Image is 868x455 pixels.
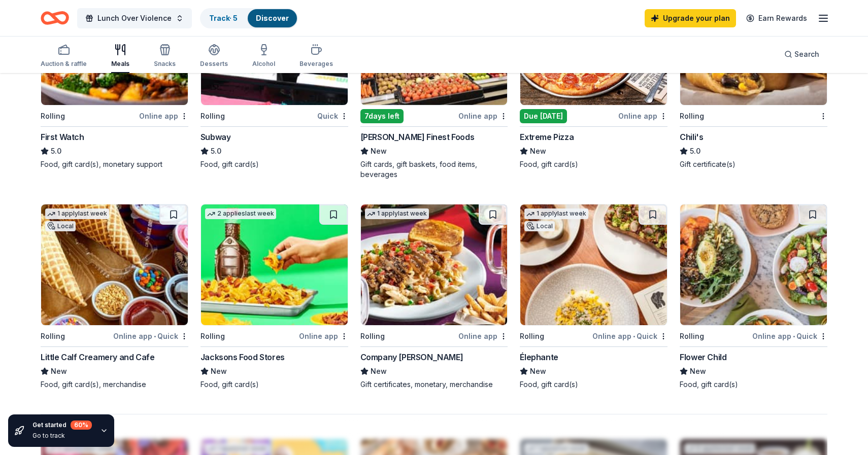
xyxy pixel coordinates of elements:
span: 5.0 [51,145,61,157]
button: Auction & raffle [41,40,87,73]
div: Food, gift card(s), merchandise [41,379,188,390]
div: Jacksons Food Stores [201,351,285,363]
div: Flower Child [680,351,726,363]
div: Due [DATE] [520,109,567,123]
span: New [51,365,67,377]
div: Online app [458,110,508,122]
a: Image for Flower ChildRollingOnline app•QuickFlower ChildNewFood, gift card(s) [680,204,827,390]
span: New [690,365,706,377]
span: Search [794,48,819,60]
button: Meals [111,40,129,73]
div: Food, gift card(s), monetary support [41,159,188,169]
div: Quick [317,110,348,122]
div: 1 apply last week [365,208,429,219]
button: Track· 5Discover [200,8,298,28]
div: Online app [458,330,508,342]
div: Food, gift card(s) [680,379,827,390]
div: Food, gift card(s) [201,159,348,169]
div: Food, gift card(s) [201,379,348,390]
img: Image for Jacksons Food Stores [201,204,348,325]
div: Rolling [680,330,704,342]
button: Lunch Over Violence [77,8,192,28]
a: Discover [256,14,289,22]
div: Online app Quick [752,330,827,342]
a: Home [41,6,69,30]
a: Image for Élephante1 applylast weekLocalRollingOnline app•QuickÉlephanteNewFood, gift card(s) [520,204,667,390]
img: Image for Flower Child [680,204,827,325]
div: Chili's [680,131,703,143]
button: Alcohol [252,40,275,73]
a: Image for Company Brinker1 applylast weekRollingOnline appCompany [PERSON_NAME]NewGift certificat... [360,204,508,390]
div: Food, gift card(s) [520,379,667,390]
button: Beverages [299,40,333,73]
img: Image for Élephante [520,204,667,325]
div: 1 apply last week [524,208,588,219]
div: Gift certificate(s) [680,159,827,169]
a: Track· 5 [209,14,238,22]
div: Rolling [41,330,65,342]
div: Online app [618,110,667,122]
div: First Watch [41,131,84,143]
a: Upgrade your plan [645,9,736,27]
span: Lunch Over Violence [97,12,172,24]
div: Online app [299,330,348,342]
a: Image for Little Calf Creamery and Cafe1 applylast weekLocalRollingOnline app•QuickLittle Calf Cr... [41,204,188,390]
button: Search [776,44,827,64]
div: Local [45,221,76,231]
div: Meals [111,60,129,68]
div: [PERSON_NAME] Finest Foods [360,131,475,143]
div: 7 days left [360,109,404,123]
span: New [530,365,546,377]
span: 5.0 [211,145,221,157]
div: Food, gift card(s) [520,159,667,169]
div: Élephante [520,351,558,363]
div: Desserts [200,60,228,68]
div: Rolling [360,330,385,342]
div: Rolling [680,110,704,122]
div: Go to track [32,432,92,440]
a: Earn Rewards [740,9,813,27]
button: Snacks [154,40,176,73]
div: Snacks [154,60,176,68]
span: • [793,332,795,340]
div: Get started [32,421,92,430]
div: Company [PERSON_NAME] [360,351,463,363]
div: Auction & raffle [41,60,87,68]
div: Rolling [201,110,225,122]
div: 2 applies last week [205,208,276,219]
span: New [371,145,387,157]
div: Online app [139,110,188,122]
div: Rolling [520,330,544,342]
div: Local [524,221,555,231]
span: • [154,332,156,340]
div: Alcohol [252,60,275,68]
button: Desserts [200,40,228,73]
span: New [530,145,546,157]
div: 60 % [71,421,92,430]
div: Rolling [41,110,65,122]
span: 5.0 [690,145,700,157]
div: Gift certificates, monetary, merchandise [360,379,508,390]
div: 1 apply last week [45,208,109,219]
div: Beverages [299,60,333,68]
img: Image for Company Brinker [361,204,508,325]
span: • [633,332,635,340]
div: Online app Quick [113,330,188,342]
div: Subway [201,131,231,143]
div: Rolling [201,330,225,342]
span: New [371,365,387,377]
div: Little Calf Creamery and Cafe [41,351,154,363]
div: Online app Quick [592,330,667,342]
div: Extreme Pizza [520,131,574,143]
div: Gift cards, gift baskets, food items, beverages [360,159,508,180]
img: Image for Little Calf Creamery and Cafe [41,204,188,325]
span: New [211,365,227,377]
a: Image for Jacksons Food Stores2 applieslast weekRollingOnline appJacksons Food StoresNewFood, gif... [201,204,348,390]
